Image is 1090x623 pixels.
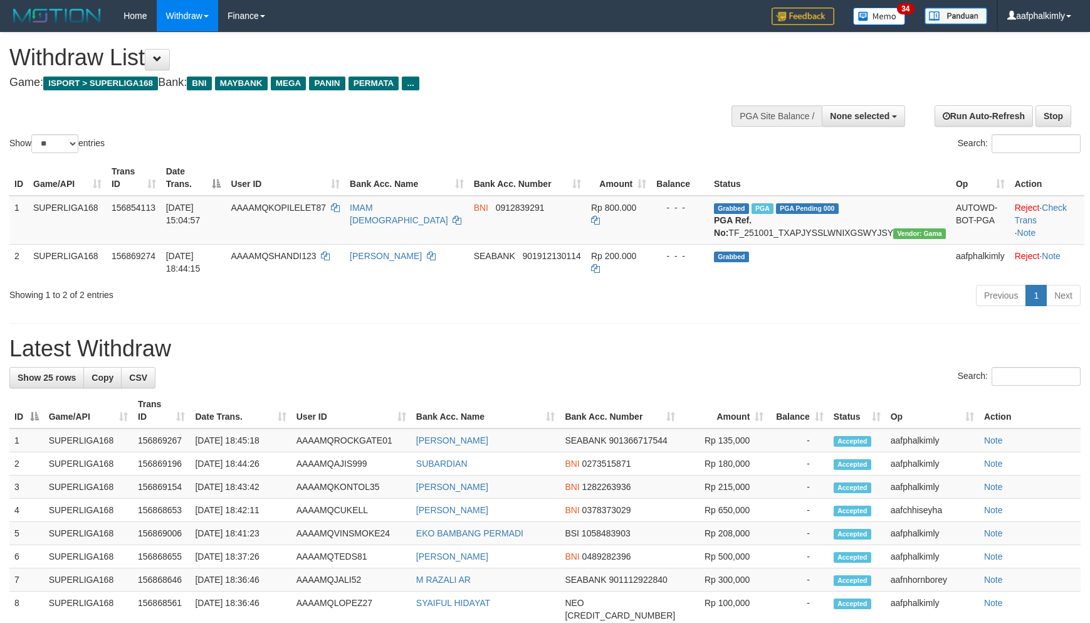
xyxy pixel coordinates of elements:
[680,429,768,452] td: Rp 135,000
[951,160,1010,196] th: Op: activate to sort column ascending
[411,393,560,429] th: Bank Acc. Name: activate to sort column ascending
[496,203,545,213] span: Copy 0912839291 to clipboard
[44,522,133,545] td: SUPERLIGA168
[9,476,44,499] td: 3
[582,551,631,562] span: Copy 0489282396 to clipboard
[133,476,190,499] td: 156869154
[834,529,871,540] span: Accepted
[9,429,44,452] td: 1
[44,452,133,476] td: SUPERLIGA168
[1015,203,1040,213] a: Reject
[348,77,399,90] span: PERMATA
[984,435,1003,445] a: Note
[416,435,488,445] a: [PERSON_NAME]
[9,336,1081,361] h1: Latest Withdraw
[565,575,606,585] span: SEABANK
[565,528,579,538] span: BSI
[345,160,469,196] th: Bank Acc. Name: activate to sort column ascending
[886,545,979,568] td: aafphalkimly
[291,499,411,522] td: AAAAMQCUKELL
[992,134,1081,153] input: Search:
[9,499,44,522] td: 4
[984,505,1003,515] a: Note
[44,393,133,429] th: Game/API: activate to sort column ascending
[133,499,190,522] td: 156868653
[976,285,1026,306] a: Previous
[582,528,631,538] span: Copy 1058483903 to clipboard
[1015,251,1040,261] a: Reject
[1015,203,1067,225] a: Check Trans
[834,482,871,493] span: Accepted
[18,373,76,383] span: Show 25 rows
[886,452,979,476] td: aafphalkimly
[829,393,886,429] th: Status: activate to sort column ascending
[680,393,768,429] th: Amount: activate to sort column ascending
[133,429,190,452] td: 156869267
[772,8,834,25] img: Feedback.jpg
[291,429,411,452] td: AAAAMQROCKGATE01
[44,545,133,568] td: SUPERLIGA168
[133,568,190,592] td: 156868646
[591,203,636,213] span: Rp 800.000
[92,373,113,383] span: Copy
[190,429,291,452] td: [DATE] 18:45:18
[9,160,28,196] th: ID
[768,545,829,568] td: -
[231,251,316,261] span: AAAAMQSHANDI123
[656,250,704,262] div: - - -
[984,575,1003,585] a: Note
[834,436,871,447] span: Accepted
[565,459,579,469] span: BNI
[768,476,829,499] td: -
[834,575,871,586] span: Accepted
[416,551,488,562] a: [PERSON_NAME]
[958,134,1081,153] label: Search:
[291,476,411,499] td: AAAAMQKONTOL35
[935,105,1033,127] a: Run Auto-Refresh
[28,196,107,245] td: SUPERLIGA168
[709,196,951,245] td: TF_251001_TXAPJYSSLWNIXGSWYJSY
[416,575,471,585] a: M RAZALI AR
[9,393,44,429] th: ID: activate to sort column descending
[768,429,829,452] td: -
[9,452,44,476] td: 2
[1042,251,1061,261] a: Note
[416,505,488,515] a: [PERSON_NAME]
[834,506,871,516] span: Accepted
[166,203,201,225] span: [DATE] 15:04:57
[112,251,155,261] span: 156869274
[1017,228,1036,238] a: Note
[768,522,829,545] td: -
[107,160,161,196] th: Trans ID: activate to sort column ascending
[768,499,829,522] td: -
[714,203,749,214] span: Grabbed
[680,452,768,476] td: Rp 180,000
[651,160,709,196] th: Balance
[984,551,1003,562] a: Note
[656,201,704,214] div: - - -
[190,568,291,592] td: [DATE] 18:36:46
[680,522,768,545] td: Rp 208,000
[591,251,636,261] span: Rp 200.000
[9,545,44,568] td: 6
[893,228,946,239] span: Vendor URL: https://trx31.1velocity.biz
[28,244,107,280] td: SUPERLIGA168
[984,528,1003,538] a: Note
[43,77,158,90] span: ISPORT > SUPERLIGA168
[582,459,631,469] span: Copy 0273515871 to clipboard
[190,545,291,568] td: [DATE] 18:37:26
[215,77,268,90] span: MAYBANK
[951,196,1010,245] td: AUTOWD-BOT-PGA
[925,8,987,24] img: panduan.png
[121,367,155,388] a: CSV
[1010,244,1084,280] td: ·
[9,45,714,70] h1: Withdraw List
[714,215,752,238] b: PGA Ref. No:
[291,545,411,568] td: AAAAMQTEDS81
[984,598,1003,608] a: Note
[822,105,905,127] button: None selected
[731,105,822,127] div: PGA Site Balance /
[565,598,584,608] span: NEO
[992,367,1081,386] input: Search:
[680,499,768,522] td: Rp 650,000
